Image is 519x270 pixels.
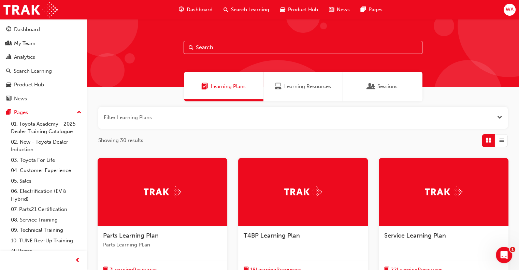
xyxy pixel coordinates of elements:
span: Pages [369,6,383,14]
a: 05. Sales [8,176,84,186]
img: Trak [3,2,58,17]
a: car-iconProduct Hub [275,3,323,17]
div: Product Hub [14,81,44,89]
button: Pages [3,106,84,119]
span: Grid [486,137,491,144]
span: Learning Plans [201,83,208,90]
span: Learning Plans [211,83,246,90]
span: car-icon [6,82,11,88]
a: news-iconNews [323,3,355,17]
span: news-icon [6,96,11,102]
div: My Team [14,40,35,47]
span: Service Learning Plan [384,232,446,239]
span: Search Learning [231,6,269,14]
a: 09. Technical Training [8,225,84,236]
span: Sessions [368,83,375,90]
span: search-icon [224,5,228,14]
input: Search... [184,41,422,54]
span: News [337,6,350,14]
button: WA [504,4,516,16]
a: Search Learning [3,65,84,77]
span: Dashboard [187,6,213,14]
a: My Team [3,37,84,50]
span: people-icon [6,41,11,47]
a: pages-iconPages [355,3,388,17]
img: Trak [284,186,322,197]
a: 06. Electrification (EV & Hybrid) [8,186,84,204]
span: Parts Learning PLan [103,241,222,249]
span: car-icon [280,5,285,14]
div: Search Learning [14,67,52,75]
a: guage-iconDashboard [173,3,218,17]
span: guage-icon [6,27,11,33]
a: Analytics [3,51,84,63]
a: 02. New - Toyota Dealer Induction [8,137,84,155]
span: WA [506,6,514,14]
span: List [499,137,504,144]
span: T4BP Learning Plan [244,232,300,239]
span: Sessions [377,83,398,90]
button: Open the filter [497,114,502,122]
span: Learning Resources [275,83,282,90]
div: Analytics [14,53,35,61]
a: search-iconSearch Learning [218,3,275,17]
img: Trak [144,186,181,197]
span: chart-icon [6,54,11,60]
span: Learning Resources [284,83,331,90]
div: Dashboard [14,26,40,33]
span: search-icon [6,68,11,74]
a: 07. Parts21 Certification [8,204,84,215]
a: 08. Service Training [8,215,84,225]
a: Dashboard [3,23,84,36]
span: pages-icon [6,110,11,116]
span: up-icon [77,108,82,117]
a: 01. Toyota Academy - 2025 Dealer Training Catalogue [8,119,84,137]
a: 03. Toyota For Life [8,155,84,166]
span: Showing 30 results [98,137,143,144]
a: Product Hub [3,79,84,91]
span: Product Hub [288,6,318,14]
span: pages-icon [361,5,366,14]
span: news-icon [329,5,334,14]
span: 1 [510,247,515,252]
a: News [3,93,84,105]
a: Learning PlansLearning Plans [184,72,263,101]
button: DashboardMy TeamAnalyticsSearch LearningProduct HubNews [3,22,84,106]
div: News [14,95,27,103]
a: All Pages [8,246,84,256]
a: Learning ResourcesLearning Resources [263,72,343,101]
img: Trak [425,186,462,197]
div: Pages [14,109,28,116]
iframe: Intercom live chat [496,247,512,263]
a: SessionsSessions [343,72,422,101]
a: 04. Customer Experience [8,165,84,176]
span: guage-icon [179,5,184,14]
span: prev-icon [75,256,80,265]
span: Parts Learning Plan [103,232,159,239]
a: 10. TUNE Rev-Up Training [8,236,84,246]
span: Search [189,44,193,52]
